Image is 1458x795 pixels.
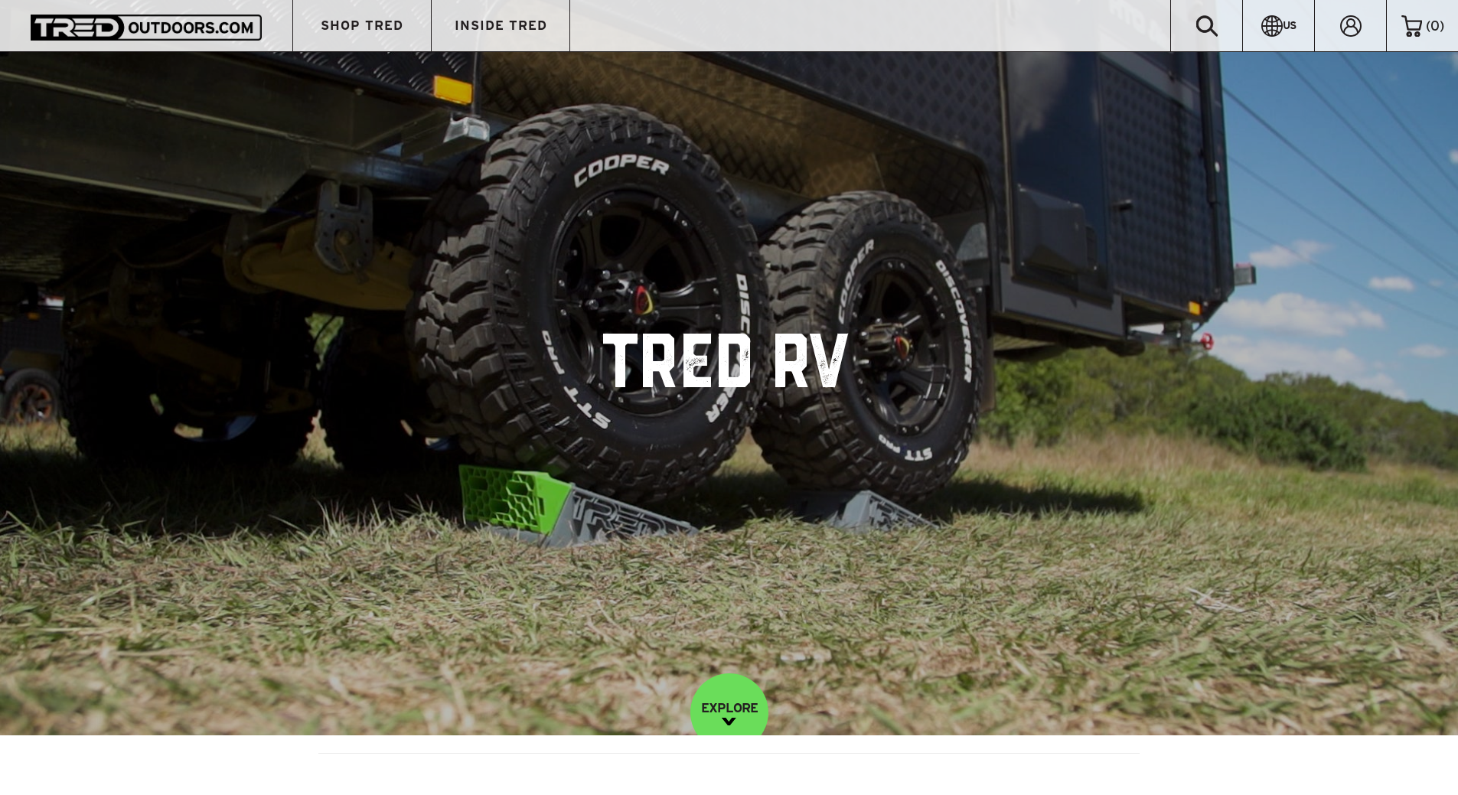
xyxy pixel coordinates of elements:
span: SHOP TRED [321,19,403,32]
span: ( ) [1426,19,1444,33]
a: EXPLORE [690,673,768,751]
img: TRED Outdoors America [31,15,262,40]
img: down-image [722,718,736,725]
h1: TRED RV [603,334,855,402]
span: INSIDE TRED [455,19,547,32]
img: cart-icon [1401,15,1422,37]
span: 0 [1430,18,1440,33]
